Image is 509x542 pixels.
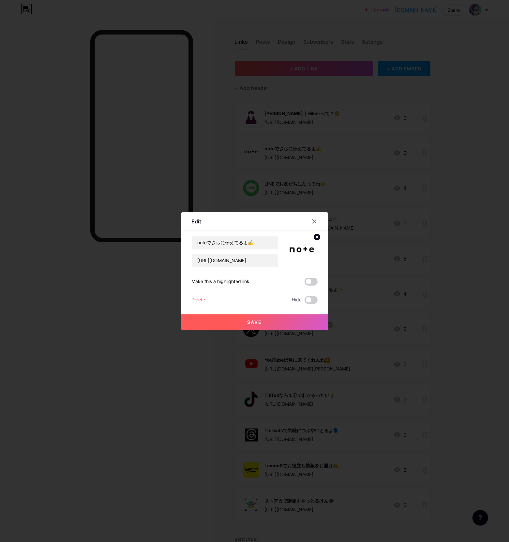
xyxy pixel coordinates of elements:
[192,236,278,249] input: Title
[192,254,278,267] input: URL
[192,296,205,304] div: Delete
[192,278,250,286] div: Make this a highlighted link
[292,296,302,304] span: Hide
[192,218,202,225] div: Edit
[286,236,318,267] img: link_thumbnail
[247,319,262,325] span: Save
[181,314,328,330] button: Save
